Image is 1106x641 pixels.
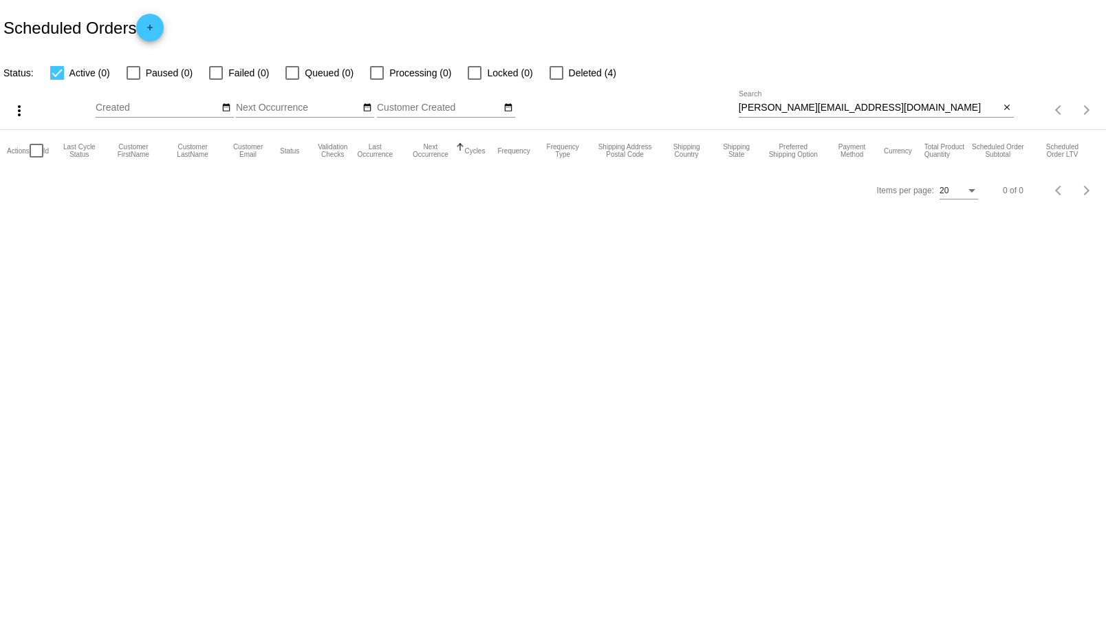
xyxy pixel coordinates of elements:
[1038,143,1087,158] button: Change sorting for LifetimeValue
[228,65,269,81] span: Failed (0)
[280,146,299,155] button: Change sorting for Status
[228,143,268,158] button: Change sorting for CustomerEmail
[110,143,158,158] button: Change sorting for CustomerFirstName
[503,102,513,113] mat-icon: date_range
[69,65,110,81] span: Active (0)
[1073,177,1100,204] button: Next page
[236,102,360,113] input: Next Occurrence
[362,102,372,113] mat-icon: date_range
[543,143,583,158] button: Change sorting for FrequencyType
[766,143,820,158] button: Change sorting for PreferredShippingOption
[884,146,912,155] button: Change sorting for CurrencyIso
[305,65,354,81] span: Queued (0)
[1073,96,1100,124] button: Next page
[169,143,216,158] button: Change sorting for CustomerLastName
[1003,186,1023,195] div: 0 of 0
[61,143,97,158] button: Change sorting for LastProcessingCycleId
[312,130,354,171] mat-header-cell: Validation Checks
[96,102,219,113] input: Created
[409,143,452,158] button: Change sorting for NextOccurrenceUtc
[1045,96,1073,124] button: Previous page
[940,186,978,196] mat-select: Items per page:
[719,143,755,158] button: Change sorting for ShippingState
[487,65,532,81] span: Locked (0)
[1002,102,1012,113] mat-icon: close
[877,186,934,195] div: Items per page:
[832,143,871,158] button: Change sorting for PaymentMethod.Type
[596,143,655,158] button: Change sorting for ShippingPostcode
[142,23,158,39] mat-icon: add
[389,65,451,81] span: Processing (0)
[377,102,501,113] input: Customer Created
[354,143,396,158] button: Change sorting for LastOccurrenceUtc
[464,146,485,155] button: Change sorting for Cycles
[971,143,1026,158] button: Change sorting for Subtotal
[1045,177,1073,204] button: Previous page
[43,146,49,155] button: Change sorting for Id
[3,67,34,78] span: Status:
[924,130,971,171] mat-header-cell: Total Product Quantity
[146,65,193,81] span: Paused (0)
[221,102,231,113] mat-icon: date_range
[666,143,706,158] button: Change sorting for ShippingCountry
[497,146,530,155] button: Change sorting for Frequency
[7,130,30,171] mat-header-cell: Actions
[569,65,616,81] span: Deleted (4)
[3,14,164,41] h2: Scheduled Orders
[739,102,1000,113] input: Search
[940,186,948,195] span: 20
[999,101,1014,116] button: Clear
[11,102,28,119] mat-icon: more_vert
